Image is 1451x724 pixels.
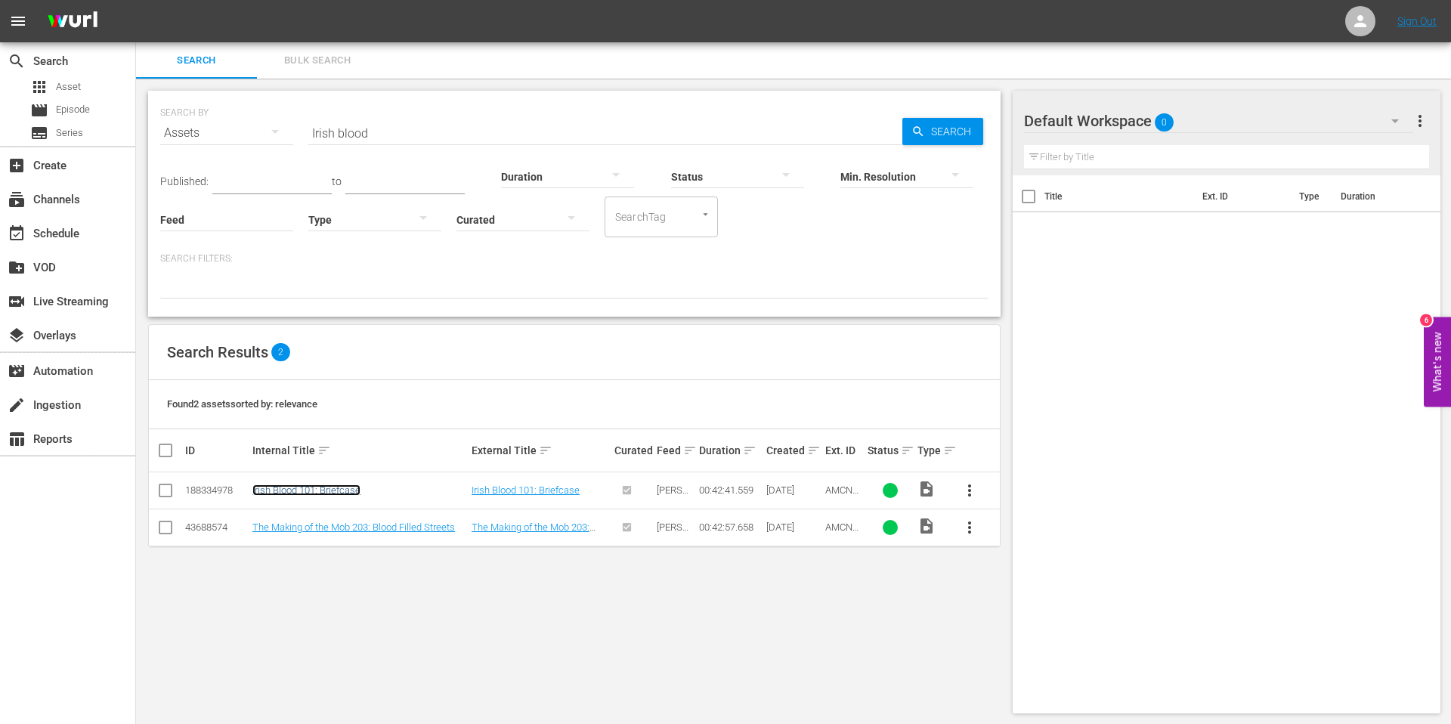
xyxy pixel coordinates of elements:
span: Found 2 assets sorted by: relevance [167,398,317,410]
div: 6 [1420,314,1432,326]
div: Created [766,441,821,459]
span: [PERSON_NAME] Feed [657,521,689,555]
a: The Making of the Mob 203: Blood Filled Streets [252,521,455,533]
th: Title [1044,175,1193,218]
span: Ingestion [8,396,26,414]
span: Create [8,156,26,175]
a: Irish Blood 101: Briefcase [252,484,360,496]
a: Sign Out [1397,15,1437,27]
div: Ext. ID [825,444,863,456]
span: to [332,175,342,187]
span: Asset [30,78,48,96]
div: [DATE] [766,484,821,496]
button: Search [902,118,983,145]
span: more_vert [961,518,979,537]
div: Assets [160,112,293,154]
span: more_vert [1411,112,1429,130]
div: Feed [657,441,695,459]
div: Status [868,441,914,459]
div: Duration [699,441,762,459]
div: Type [917,441,947,459]
div: Default Workspace [1024,100,1413,142]
div: 188334978 [185,484,248,496]
th: Duration [1332,175,1422,218]
span: Series [56,125,83,141]
button: Open [698,207,713,221]
span: Published: [160,175,209,187]
div: ID [185,444,248,456]
span: Automation [8,362,26,380]
span: menu [9,12,27,30]
div: 43688574 [185,521,248,533]
span: Search [925,118,983,145]
span: Search [145,52,248,70]
button: more_vert [1411,103,1429,139]
span: 2 [271,343,290,361]
span: Episode [30,101,48,119]
div: Internal Title [252,441,467,459]
span: Video [917,480,936,498]
span: 0 [1155,107,1174,138]
span: sort [901,444,914,457]
span: [PERSON_NAME] Feed [657,484,689,518]
span: VOD [8,258,26,277]
span: sort [683,444,697,457]
button: Open Feedback Widget [1424,317,1451,407]
div: 00:42:57.658 [699,521,762,533]
div: Curated [614,444,652,456]
span: more_vert [961,481,979,500]
span: Asset [56,79,81,94]
span: Overlays [8,326,26,345]
span: Search [8,52,26,70]
span: sort [943,444,957,457]
span: sort [317,444,331,457]
div: 00:42:41.559 [699,484,762,496]
span: Channels [8,190,26,209]
span: Search Results [167,343,268,361]
th: Type [1290,175,1332,218]
span: Video [917,517,936,535]
a: The Making of the Mob 203: Blood Filled Streets [472,521,596,544]
div: External Title [472,441,610,459]
span: sort [743,444,756,457]
button: more_vert [951,509,988,546]
span: Reports [8,430,26,448]
span: AMCNVR0000018955 [825,521,859,555]
img: ans4CAIJ8jUAAAAAAAAAAAAAAAAAAAAAAAAgQb4GAAAAAAAAAAAAAAAAAAAAAAAAJMjXAAAAAAAAAAAAAAAAAAAAAAAAgAT5G... [36,4,109,39]
span: Episode [56,102,90,117]
span: Live Streaming [8,292,26,311]
span: sort [539,444,552,457]
div: [DATE] [766,521,821,533]
th: Ext. ID [1193,175,1290,218]
span: AMCNVR0000070023 [825,484,859,518]
a: Irish Blood 101: Briefcase [472,484,580,496]
span: Schedule [8,224,26,243]
button: more_vert [951,472,988,509]
span: Bulk Search [266,52,369,70]
p: Search Filters: [160,252,988,265]
span: Series [30,124,48,142]
span: sort [807,444,821,457]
